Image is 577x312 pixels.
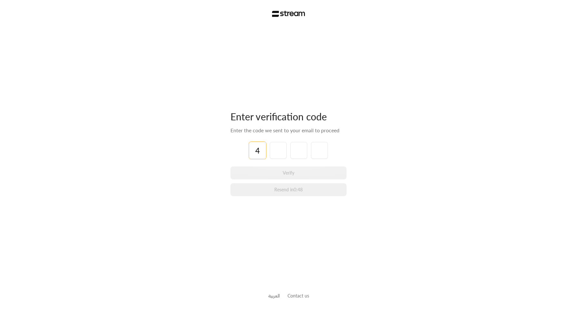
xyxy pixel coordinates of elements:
[288,292,309,299] button: Contact us
[230,126,347,134] div: Enter the code we sent to your email to proceed
[272,11,305,17] img: Stream Logo
[230,110,347,123] div: Enter verification code
[288,293,309,298] a: Contact us
[268,290,280,302] a: العربية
